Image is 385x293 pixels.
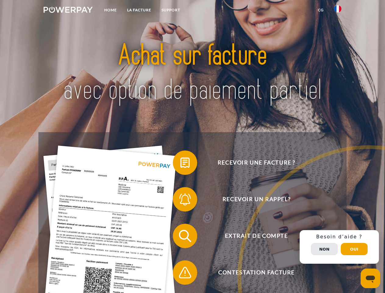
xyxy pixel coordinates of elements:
span: Extrait de compte [182,224,331,248]
h3: Besoin d’aide ? [303,234,375,240]
span: Recevoir un rappel? [182,187,331,212]
span: Recevoir une facture ? [182,150,331,175]
button: Recevoir un rappel? [173,187,331,212]
a: CG [313,5,329,16]
img: logo-powerpay-white.svg [44,7,93,13]
a: LA FACTURE [122,5,156,16]
button: Contestation Facture [173,260,331,285]
button: Oui [341,243,368,255]
iframe: Bouton de lancement de la fenêtre de messagerie [361,269,380,288]
img: title-powerpay_fr.svg [58,29,327,117]
img: qb_bill.svg [177,155,193,170]
img: qb_search.svg [177,228,193,244]
span: Contestation Facture [182,260,331,285]
div: Schnellhilfe [300,230,379,264]
a: Home [99,5,122,16]
img: qb_bell.svg [177,192,193,207]
button: Non [311,243,338,255]
img: fr [334,5,341,13]
button: Recevoir une facture ? [173,150,331,175]
img: qb_warning.svg [177,265,193,280]
button: Extrait de compte [173,224,331,248]
a: Support [156,5,185,16]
